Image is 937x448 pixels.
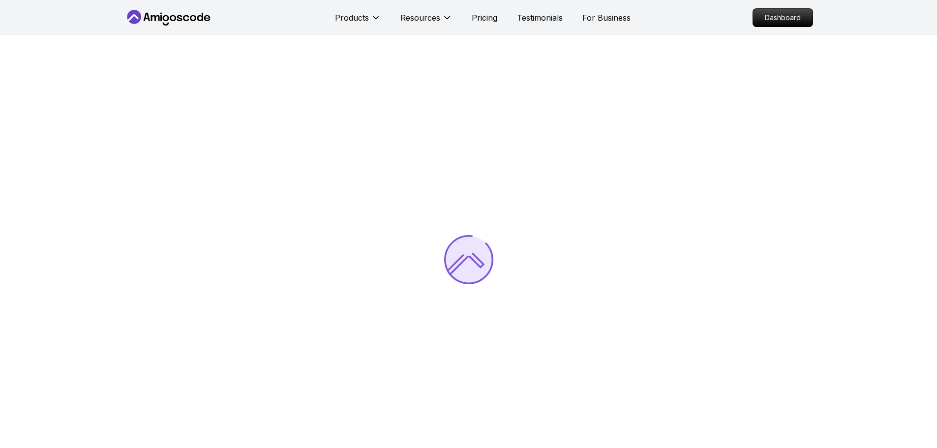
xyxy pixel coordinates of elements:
[400,12,452,31] button: Resources
[472,12,497,24] a: Pricing
[753,8,813,27] a: Dashboard
[335,12,381,31] button: Products
[517,12,563,24] a: Testimonials
[400,12,440,24] p: Resources
[582,12,631,24] a: For Business
[753,9,813,27] p: Dashboard
[335,12,369,24] p: Products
